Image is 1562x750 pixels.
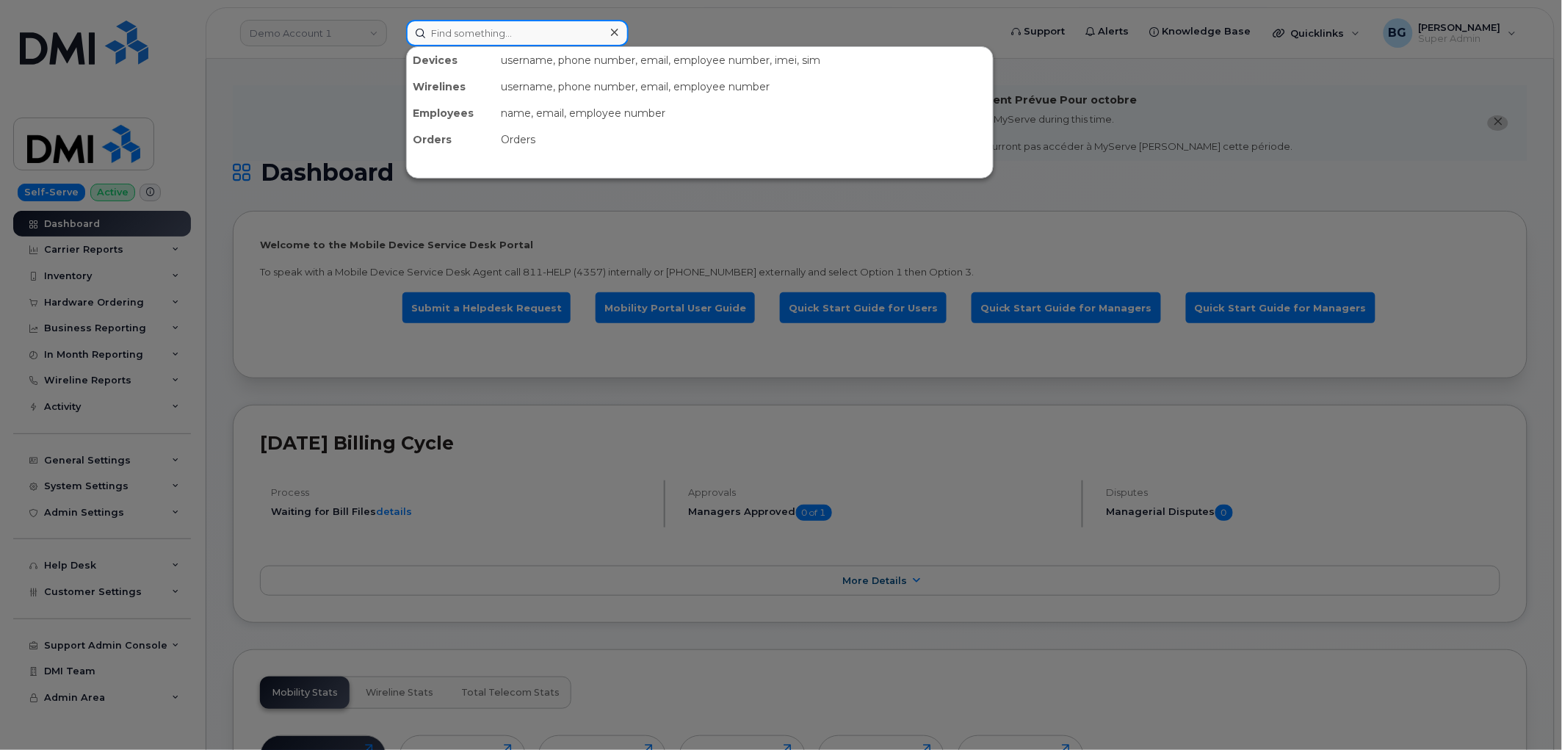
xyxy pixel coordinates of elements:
[407,126,495,153] div: Orders
[495,100,993,126] div: name, email, employee number
[495,126,993,153] div: Orders
[407,100,495,126] div: Employees
[495,73,993,100] div: username, phone number, email, employee number
[495,47,993,73] div: username, phone number, email, employee number, imei, sim
[407,73,495,100] div: Wirelines
[407,47,495,73] div: Devices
